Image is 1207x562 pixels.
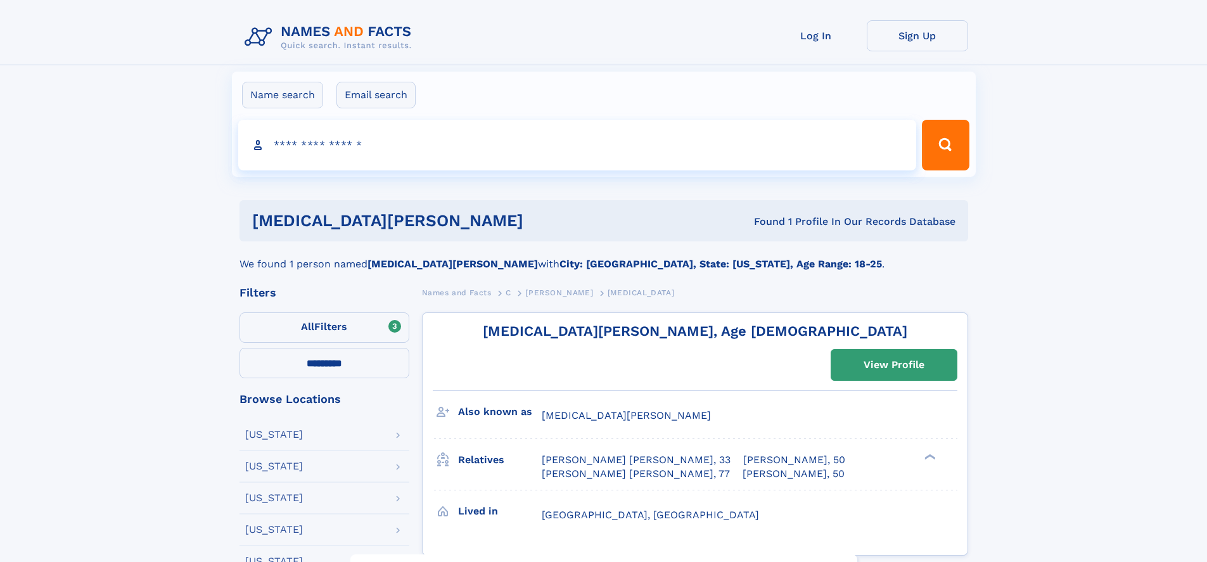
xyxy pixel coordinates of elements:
div: Browse Locations [239,393,409,405]
div: Found 1 Profile In Our Records Database [639,215,955,229]
span: [PERSON_NAME] [525,288,593,297]
h1: [MEDICAL_DATA][PERSON_NAME] [252,213,639,229]
b: City: [GEOGRAPHIC_DATA], State: [US_STATE], Age Range: 18-25 [559,258,882,270]
a: C [506,284,511,300]
div: [US_STATE] [245,493,303,503]
a: [PERSON_NAME] [525,284,593,300]
span: [MEDICAL_DATA] [608,288,674,297]
div: [US_STATE] [245,525,303,535]
div: We found 1 person named with . [239,241,968,272]
span: [MEDICAL_DATA][PERSON_NAME] [542,409,711,421]
div: View Profile [864,350,924,380]
a: View Profile [831,350,957,380]
h3: Also known as [458,401,542,423]
a: [PERSON_NAME] [PERSON_NAME], 77 [542,467,730,481]
a: [PERSON_NAME] [PERSON_NAME], 33 [542,453,731,467]
label: Filters [239,312,409,343]
a: Sign Up [867,20,968,51]
div: ❯ [921,452,936,461]
b: [MEDICAL_DATA][PERSON_NAME] [367,258,538,270]
button: Search Button [922,120,969,170]
span: All [301,321,314,333]
label: Email search [336,82,416,108]
div: Filters [239,287,409,298]
img: Logo Names and Facts [239,20,422,54]
a: [PERSON_NAME], 50 [743,453,845,467]
a: Log In [765,20,867,51]
a: [MEDICAL_DATA][PERSON_NAME], Age [DEMOGRAPHIC_DATA] [483,323,907,339]
div: [US_STATE] [245,461,303,471]
a: Names and Facts [422,284,492,300]
h3: Relatives [458,449,542,471]
a: [PERSON_NAME], 50 [743,467,845,481]
div: [US_STATE] [245,430,303,440]
span: C [506,288,511,297]
input: search input [238,120,917,170]
h3: Lived in [458,501,542,522]
span: [GEOGRAPHIC_DATA], [GEOGRAPHIC_DATA] [542,509,759,521]
label: Name search [242,82,323,108]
